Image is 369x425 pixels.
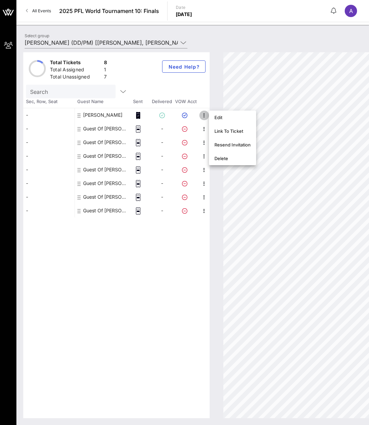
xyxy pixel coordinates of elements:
span: Guest Name [75,98,126,105]
span: - [161,153,163,159]
div: 8 [104,59,107,68]
div: 1 [104,66,107,75]
span: Need Help? [168,64,200,70]
div: A [345,5,357,17]
div: - [23,136,75,149]
div: Aaron Berkey [83,108,122,122]
span: A [349,8,353,14]
div: 7 [104,73,107,82]
div: Guest Of Aaron Berkey [83,176,126,190]
span: Sent [126,98,150,105]
div: Total Tickets [50,59,101,68]
div: - [23,190,75,204]
div: Guest Of Aaron Berkey [83,149,126,163]
div: Guest Of Aaron Berkey [83,122,126,136]
p: Date [176,4,192,11]
span: - [161,194,163,200]
p: [DATE] [176,11,192,18]
span: 2025 PFL World Tournament 10: Finals [59,7,159,15]
div: Guest Of Aaron Berkey [83,163,126,176]
div: Guest Of Aaron Berkey [83,190,126,204]
a: All Events [22,5,55,16]
div: Total Unassigned [50,73,101,82]
div: Edit [214,115,251,120]
span: VOW Acct [174,98,198,105]
span: - [161,208,163,213]
div: - [23,149,75,163]
label: Select group [25,33,49,38]
div: - [23,204,75,217]
button: Need Help? [162,60,206,73]
div: Guest Of Aaron Berkey [83,204,126,217]
div: Guest Of Aaron Berkey [83,136,126,149]
div: - [23,163,75,176]
span: - [161,167,163,172]
span: - [161,180,163,186]
div: Total Assigned [50,66,101,75]
div: Resend Invitation [214,142,251,147]
div: - [23,108,75,122]
span: Sec, Row, Seat [23,98,75,105]
div: - [23,176,75,190]
div: Link To Ticket [214,128,251,134]
span: All Events [32,8,51,13]
span: - [161,139,163,145]
div: Delete [214,156,251,161]
div: - [23,122,75,136]
span: Delivered [150,98,174,105]
span: - [161,126,163,131]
